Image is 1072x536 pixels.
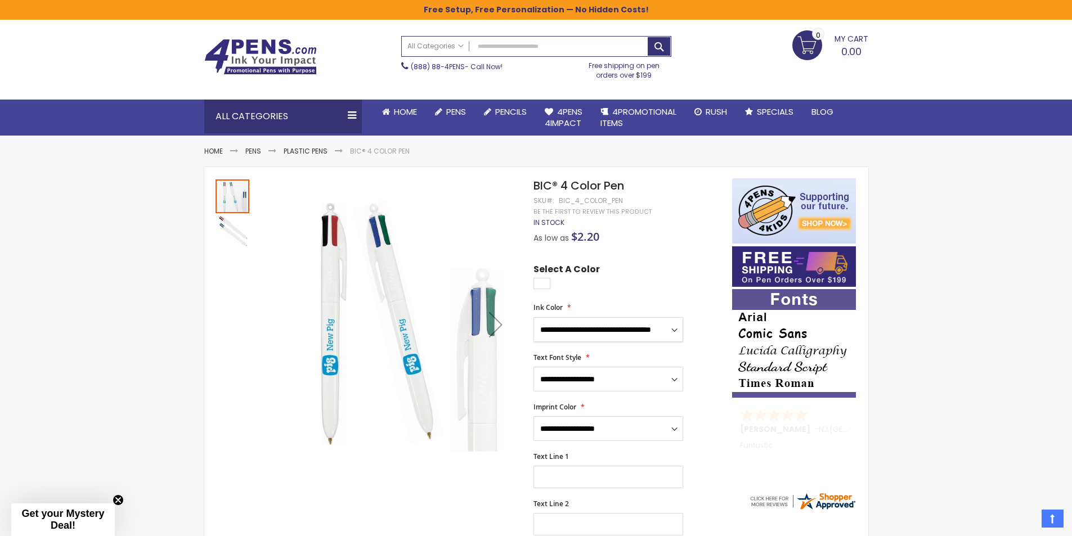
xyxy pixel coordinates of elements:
a: Be the first to review this product [533,208,652,216]
img: font-personalization-examples [732,289,856,398]
span: - , [814,424,912,435]
span: Imprint Color [533,402,576,412]
span: Ink Color [533,303,563,312]
a: Rush [685,100,736,124]
span: Text Font Style [533,353,581,362]
div: All Categories [204,100,362,133]
a: 4pens.com certificate URL [748,504,856,514]
span: Rush [706,106,727,118]
img: BIC® 4 Color Pen [216,214,249,248]
span: Blog [811,106,833,118]
span: As low as [533,232,569,244]
div: Free shipping on pen orders over $199 [577,57,671,79]
img: BIC® 4 Color Pen [262,195,519,452]
span: All Categories [407,42,464,51]
img: Free shipping on orders over $199 [732,246,856,287]
li: BIC® 4 Color Pen [350,147,410,156]
span: Pens [446,106,466,118]
a: All Categories [402,37,469,55]
span: 0 [816,30,820,40]
div: BIC® 4 Color Pen [216,213,249,248]
span: Text Line 1 [533,452,569,461]
a: Blog [802,100,842,124]
span: 4Pens 4impact [545,106,582,129]
a: 4Pens4impact [536,100,591,136]
span: Specials [757,106,793,118]
span: $2.20 [571,229,599,244]
a: Home [204,146,223,156]
a: Home [373,100,426,124]
div: Fantastic [740,442,849,466]
span: Text Line 2 [533,499,569,508]
span: Select A Color [533,263,600,278]
span: In stock [533,218,564,227]
span: BIC® 4 Color Pen [533,178,624,193]
span: Get your Mystery Deal! [21,508,104,531]
a: Plastic Pens [284,146,328,156]
span: NJ [819,424,828,435]
div: Get your Mystery Deal!Close teaser [11,503,115,536]
span: [GEOGRAPHIC_DATA] [829,424,912,435]
a: (888) 88-4PENS [411,62,465,71]
a: Specials [736,100,802,124]
button: Close teaser [113,494,124,506]
img: 4pens.com widget logo [748,491,856,511]
div: Availability [533,218,564,227]
img: 4pens 4 kids [732,178,856,244]
span: 0.00 [841,44,862,58]
span: 4PROMOTIONAL ITEMS [600,106,676,129]
a: Pens [426,100,475,124]
img: 4Pens Custom Pens and Promotional Products [204,39,317,75]
a: 0.00 0 [792,30,868,58]
span: Pencils [495,106,527,118]
a: Pens [245,146,261,156]
a: Pencils [475,100,536,124]
div: Next [473,178,518,470]
div: bic_4_color_pen [559,196,623,205]
div: White [533,278,550,289]
span: - Call Now! [411,62,503,71]
a: 4PROMOTIONALITEMS [591,100,685,136]
span: Home [394,106,417,118]
span: [PERSON_NAME] [740,424,814,435]
div: BIC® 4 Color Pen [216,178,250,213]
strong: SKU [533,196,554,205]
